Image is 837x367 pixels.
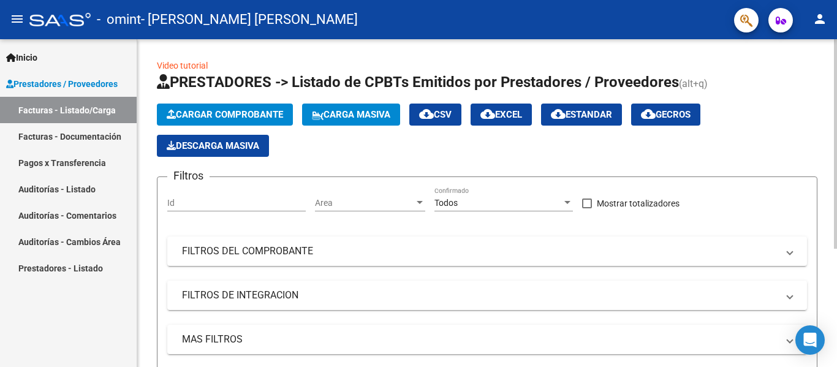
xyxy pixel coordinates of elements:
[597,196,680,211] span: Mostrar totalizadores
[6,51,37,64] span: Inicio
[541,104,622,126] button: Estandar
[97,6,141,33] span: - omint
[409,104,461,126] button: CSV
[157,104,293,126] button: Cargar Comprobante
[182,289,778,302] mat-panel-title: FILTROS DE INTEGRACION
[812,12,827,26] mat-icon: person
[157,74,679,91] span: PRESTADORES -> Listado de CPBTs Emitidos por Prestadores / Proveedores
[302,104,400,126] button: Carga Masiva
[167,167,210,184] h3: Filtros
[157,135,269,157] app-download-masive: Descarga masiva de comprobantes (adjuntos)
[434,198,458,208] span: Todos
[551,109,612,120] span: Estandar
[312,109,390,120] span: Carga Masiva
[679,78,708,89] span: (alt+q)
[167,236,807,266] mat-expansion-panel-header: FILTROS DEL COMPROBANTE
[641,109,691,120] span: Gecros
[419,107,434,121] mat-icon: cloud_download
[167,140,259,151] span: Descarga Masiva
[167,281,807,310] mat-expansion-panel-header: FILTROS DE INTEGRACION
[157,61,208,70] a: Video tutorial
[6,77,118,91] span: Prestadores / Proveedores
[157,135,269,157] button: Descarga Masiva
[631,104,700,126] button: Gecros
[480,107,495,121] mat-icon: cloud_download
[167,109,283,120] span: Cargar Comprobante
[795,325,825,355] div: Open Intercom Messenger
[182,244,778,258] mat-panel-title: FILTROS DEL COMPROBANTE
[141,6,358,33] span: - [PERSON_NAME] [PERSON_NAME]
[182,333,778,346] mat-panel-title: MAS FILTROS
[471,104,532,126] button: EXCEL
[10,12,25,26] mat-icon: menu
[641,107,656,121] mat-icon: cloud_download
[551,107,566,121] mat-icon: cloud_download
[315,198,414,208] span: Area
[167,325,807,354] mat-expansion-panel-header: MAS FILTROS
[480,109,522,120] span: EXCEL
[419,109,452,120] span: CSV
